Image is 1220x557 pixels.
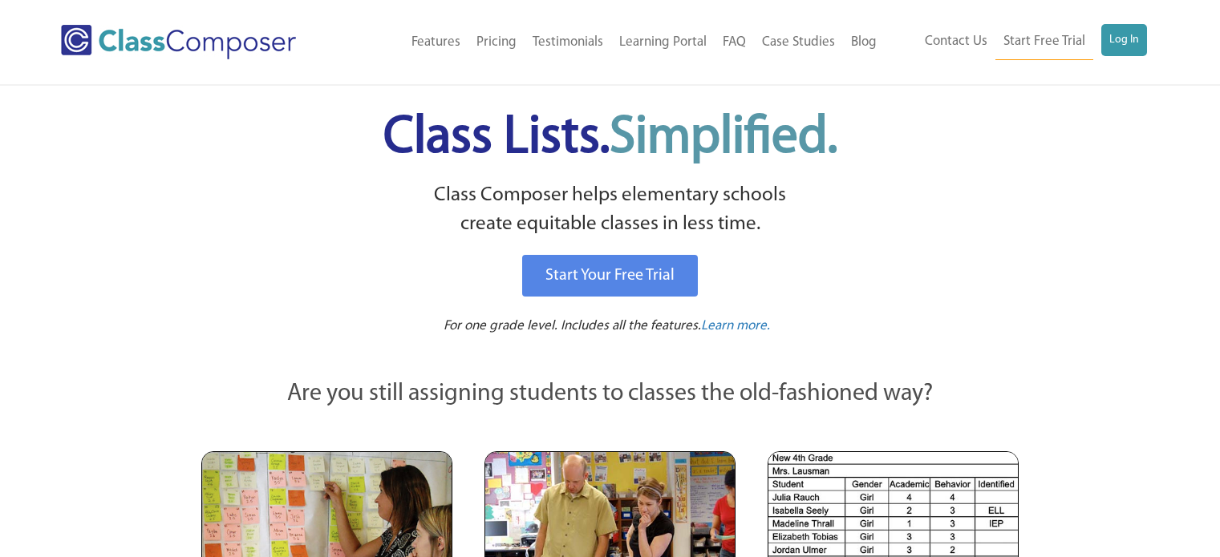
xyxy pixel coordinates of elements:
nav: Header Menu [347,25,884,60]
a: Log In [1101,24,1147,56]
a: Case Studies [754,25,843,60]
a: Learning Portal [611,25,715,60]
a: Features [403,25,468,60]
a: Learn more. [701,317,770,337]
a: Testimonials [525,25,611,60]
a: Contact Us [917,24,995,59]
nav: Header Menu [885,24,1147,60]
span: Class Lists. [383,112,837,164]
span: Learn more. [701,319,770,333]
span: Start Your Free Trial [545,268,675,284]
a: Start Free Trial [995,24,1093,60]
a: Pricing [468,25,525,60]
span: For one grade level. Includes all the features. [444,319,701,333]
p: Class Composer helps elementary schools create equitable classes in less time. [199,181,1022,240]
p: Are you still assigning students to classes the old-fashioned way? [201,377,1019,412]
a: FAQ [715,25,754,60]
span: Simplified. [610,112,837,164]
img: Class Composer [61,25,296,59]
a: Start Your Free Trial [522,255,698,297]
a: Blog [843,25,885,60]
